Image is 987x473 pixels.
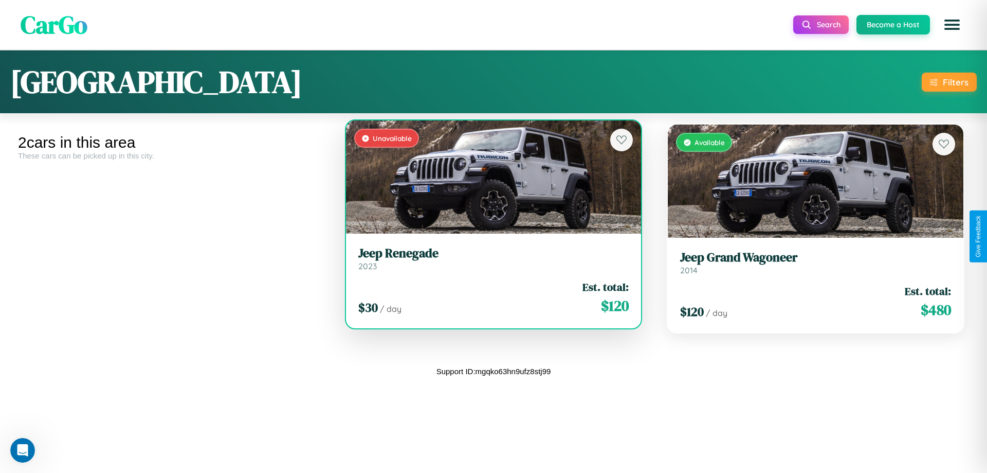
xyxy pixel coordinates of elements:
[380,304,401,314] span: / day
[943,77,968,87] div: Filters
[680,250,951,275] a: Jeep Grand Wagoneer2014
[793,15,849,34] button: Search
[905,284,951,299] span: Est. total:
[10,438,35,463] iframe: Intercom live chat
[358,246,629,271] a: Jeep Renegade2023
[10,61,302,103] h1: [GEOGRAPHIC_DATA]
[856,15,930,34] button: Become a Host
[975,216,982,257] div: Give Feedback
[922,73,977,92] button: Filters
[18,134,325,151] div: 2 cars in this area
[21,8,87,42] span: CarGo
[601,295,629,316] span: $ 120
[680,250,951,265] h3: Jeep Grand Wagoneer
[817,20,840,29] span: Search
[436,364,551,378] p: Support ID: mgqko63hn9ufz8stj99
[706,308,727,318] span: / day
[694,138,725,147] span: Available
[582,279,629,294] span: Est. total:
[938,10,966,39] button: Open menu
[680,265,698,275] span: 2014
[358,246,629,261] h3: Jeep Renegade
[373,134,412,143] span: Unavailable
[358,261,377,271] span: 2023
[921,300,951,320] span: $ 480
[18,151,325,160] div: These cars can be picked up in this city.
[358,299,378,316] span: $ 30
[680,303,704,320] span: $ 120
